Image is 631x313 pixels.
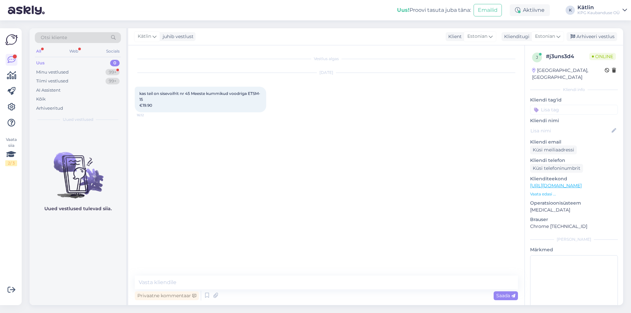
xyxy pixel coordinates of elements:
span: Kätlin [138,33,151,40]
div: Socials [105,47,121,56]
img: Askly Logo [5,34,18,46]
div: # j3uns3d4 [546,53,589,60]
p: Operatsioonisüsteem [530,200,618,207]
div: Privaatne kommentaar [135,291,199,300]
div: KPG Kaubanduse OÜ [577,10,620,15]
div: Kliendi info [530,87,618,93]
div: 0 [110,60,120,66]
div: Minu vestlused [36,69,69,76]
div: Küsi meiliaadressi [530,145,577,154]
a: KätlinKPG Kaubanduse OÜ [577,5,627,15]
span: Estonian [467,33,487,40]
a: [URL][DOMAIN_NAME] [530,183,582,189]
span: Online [589,53,616,60]
p: Chrome [TECHNICAL_ID] [530,223,618,230]
span: Uued vestlused [63,117,93,123]
img: No chats [30,140,126,199]
input: Lisa tag [530,105,618,115]
p: Kliendi telefon [530,157,618,164]
p: Kliendi email [530,139,618,145]
p: Klienditeekond [530,175,618,182]
span: kas teil on sisevoifrit nr 45 Meeste kummikud voodriga ETSM-15 €19.90 [139,91,260,108]
div: Proovi tasuta juba täna: [397,6,471,14]
span: 16:12 [137,113,161,118]
div: [PERSON_NAME] [530,236,618,242]
div: Kõik [36,96,46,102]
span: Saada [496,293,515,299]
button: Emailid [474,4,502,16]
div: juhib vestlust [160,33,194,40]
div: All [35,47,42,56]
p: Kliendi tag'id [530,97,618,103]
div: Kätlin [577,5,620,10]
p: Märkmed [530,246,618,253]
div: Vestlus algas [135,56,518,62]
div: [GEOGRAPHIC_DATA], [GEOGRAPHIC_DATA] [532,67,605,81]
p: Kliendi nimi [530,117,618,124]
div: Küsi telefoninumbrit [530,164,583,173]
p: [MEDICAL_DATA] [530,207,618,213]
div: Web [68,47,80,56]
input: Lisa nimi [530,127,610,134]
b: Uus! [397,7,409,13]
div: Klient [446,33,462,40]
div: 99+ [105,78,120,84]
p: Brauser [530,216,618,223]
div: Klienditugi [502,33,529,40]
p: Vaata edasi ... [530,191,618,197]
div: 2 / 3 [5,160,17,166]
p: Uued vestlused tulevad siia. [44,205,112,212]
div: Arhiveeritud [36,105,63,112]
div: Arhiveeri vestlus [567,32,617,41]
div: AI Assistent [36,87,60,94]
div: Uus [36,60,45,66]
div: [DATE] [135,70,518,76]
div: K [566,6,575,15]
div: Vaata siia [5,137,17,166]
div: Aktiivne [510,4,550,16]
span: j [536,55,538,60]
div: 99+ [105,69,120,76]
span: Estonian [535,33,555,40]
span: Otsi kliente [41,34,67,41]
div: Tiimi vestlused [36,78,68,84]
